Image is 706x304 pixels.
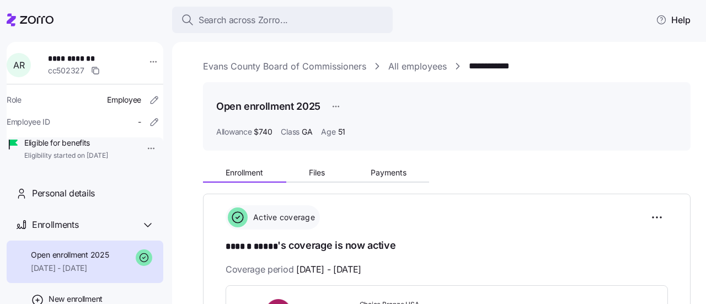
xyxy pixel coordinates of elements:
[32,186,95,200] span: Personal details
[647,9,699,31] button: Help
[13,61,24,70] span: A R
[226,238,668,254] h1: 's coverage is now active
[107,94,141,105] span: Employee
[281,126,299,137] span: Class
[302,126,312,137] span: GA
[338,126,345,137] span: 51
[309,169,325,177] span: Files
[388,60,447,73] a: All employees
[24,151,108,161] span: Eligibility started on [DATE]
[371,169,407,177] span: Payments
[7,116,50,127] span: Employee ID
[250,212,315,223] span: Active coverage
[31,263,109,274] span: [DATE] - [DATE]
[7,94,22,105] span: Role
[203,60,366,73] a: Evans County Board of Commissioners
[172,7,393,33] button: Search across Zorro...
[216,126,252,137] span: Allowance
[321,126,335,137] span: Age
[254,126,272,137] span: $740
[226,169,263,177] span: Enrollment
[48,65,84,76] span: cc502327
[138,116,141,127] span: -
[32,218,78,232] span: Enrollments
[24,137,108,148] span: Eligible for benefits
[216,99,320,113] h1: Open enrollment 2025
[226,263,361,276] span: Coverage period
[656,13,691,26] span: Help
[31,249,109,260] span: Open enrollment 2025
[199,13,288,27] span: Search across Zorro...
[296,263,361,276] span: [DATE] - [DATE]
